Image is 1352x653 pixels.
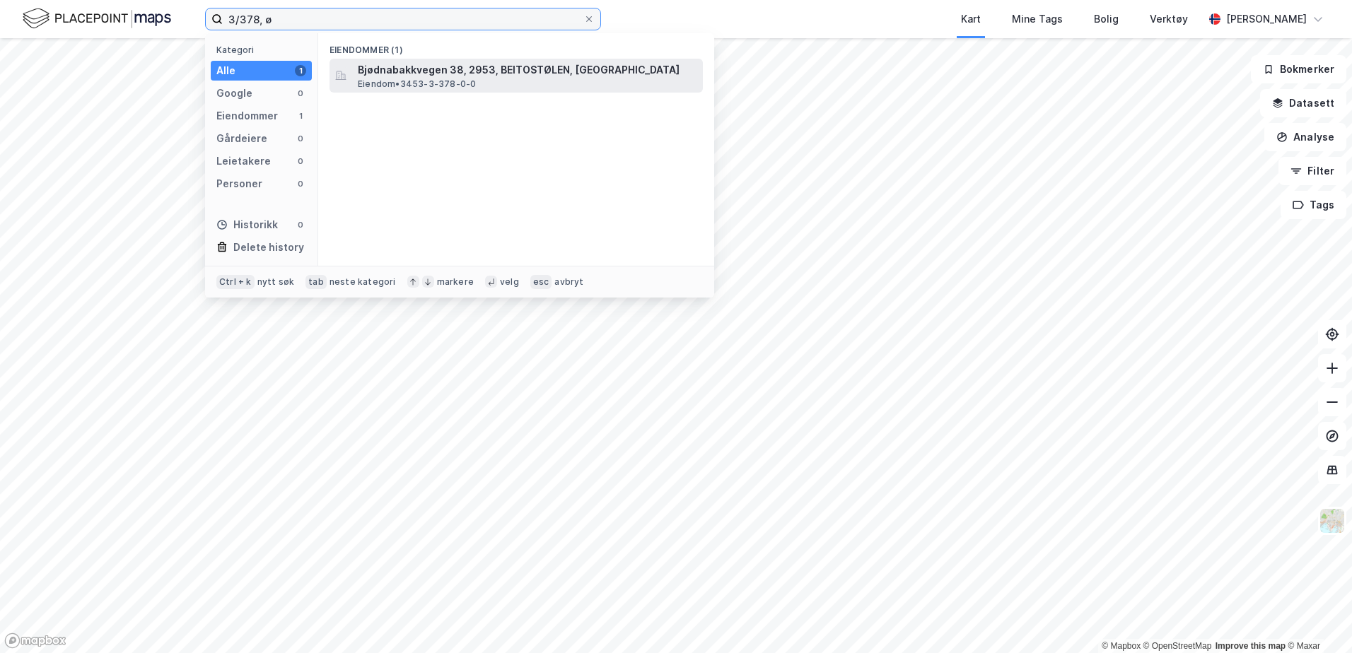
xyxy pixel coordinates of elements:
[216,107,278,124] div: Eiendommer
[437,276,474,288] div: markere
[216,216,278,233] div: Historikk
[1226,11,1307,28] div: [PERSON_NAME]
[1278,157,1346,185] button: Filter
[530,275,552,289] div: esc
[1094,11,1119,28] div: Bolig
[358,78,476,90] span: Eiendom • 3453-3-378-0-0
[554,276,583,288] div: avbryt
[216,153,271,170] div: Leietakere
[1264,123,1346,151] button: Analyse
[216,62,235,79] div: Alle
[961,11,981,28] div: Kart
[1281,585,1352,653] iframe: Chat Widget
[295,178,306,189] div: 0
[216,275,255,289] div: Ctrl + k
[295,65,306,76] div: 1
[1216,641,1286,651] a: Improve this map
[223,8,583,30] input: Søk på adresse, matrikkel, gårdeiere, leietakere eller personer
[318,33,714,59] div: Eiendommer (1)
[23,6,171,31] img: logo.f888ab2527a4732fd821a326f86c7f29.svg
[295,155,306,167] div: 0
[1143,641,1212,651] a: OpenStreetMap
[233,239,304,256] div: Delete history
[216,85,252,102] div: Google
[295,110,306,122] div: 1
[1260,89,1346,117] button: Datasett
[500,276,519,288] div: velg
[216,175,262,192] div: Personer
[295,219,306,230] div: 0
[257,276,295,288] div: nytt søk
[1102,641,1141,651] a: Mapbox
[4,633,66,649] a: Mapbox homepage
[1281,191,1346,219] button: Tags
[1012,11,1063,28] div: Mine Tags
[330,276,396,288] div: neste kategori
[1150,11,1188,28] div: Verktøy
[1251,55,1346,83] button: Bokmerker
[216,45,312,55] div: Kategori
[216,130,267,147] div: Gårdeiere
[305,275,327,289] div: tab
[295,133,306,144] div: 0
[358,61,697,78] span: Bjødnabakkvegen 38, 2953, BEITOSTØLEN, [GEOGRAPHIC_DATA]
[295,88,306,99] div: 0
[1319,507,1346,534] img: Z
